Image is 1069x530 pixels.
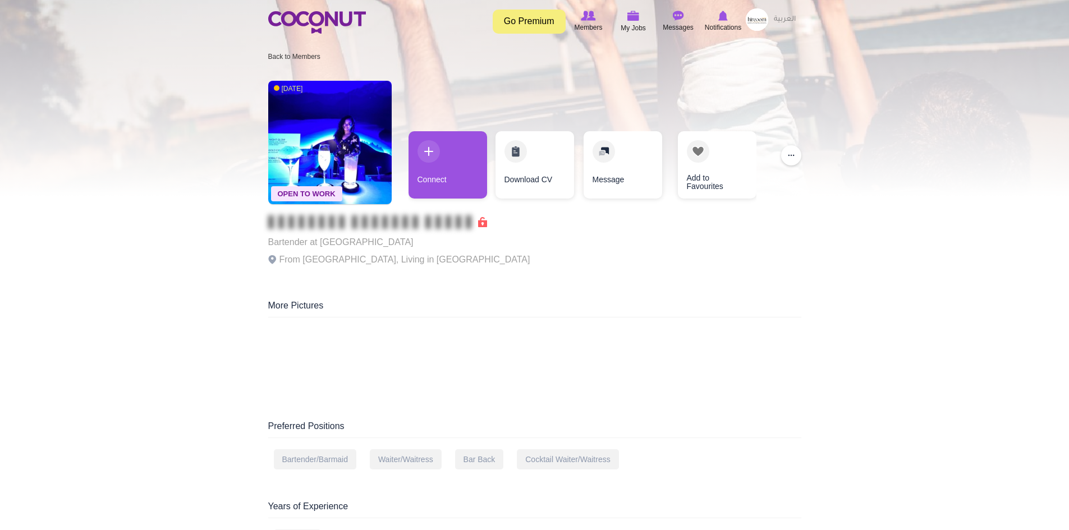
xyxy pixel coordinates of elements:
span: Members [574,22,602,33]
a: Add to Favourites [678,131,756,199]
div: 2 / 4 [495,131,574,204]
div: Preferred Positions [268,420,801,438]
p: From [GEOGRAPHIC_DATA], Living in [GEOGRAPHIC_DATA] [268,252,530,268]
span: My Jobs [621,22,646,34]
a: Message [584,131,662,199]
img: Home [268,11,366,34]
span: Connect to Unlock the Profile [268,216,487,228]
img: Browse Members [581,11,595,21]
div: Years of Experience [268,500,801,518]
a: Notifications Notifications [701,8,746,34]
span: Messages [663,22,694,33]
img: Messages [673,11,684,21]
a: العربية [768,8,801,31]
img: My Jobs [627,11,640,21]
img: Notifications [718,11,728,21]
div: Bar Back [455,449,504,469]
div: 3 / 4 [582,131,661,204]
div: 4 / 4 [669,131,748,204]
a: Download CV [495,131,574,199]
div: 1 / 4 [409,131,487,204]
div: Waiter/Waitress [370,449,442,469]
span: Open To Work [271,186,342,201]
a: Go Premium [493,10,566,34]
span: Notifications [705,22,741,33]
button: ... [781,145,801,165]
a: My Jobs My Jobs [611,8,656,35]
div: Cocktail Waiter/Waitress [517,449,618,469]
div: Bartender/Barmaid [274,449,357,469]
div: More Pictures [268,299,801,317]
a: Connect [409,131,487,199]
a: Messages Messages [656,8,701,34]
a: Back to Members [268,53,320,61]
p: Bartender at [GEOGRAPHIC_DATA] [268,234,530,250]
a: Browse Members Members [566,8,611,34]
span: [DATE] [274,84,303,94]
